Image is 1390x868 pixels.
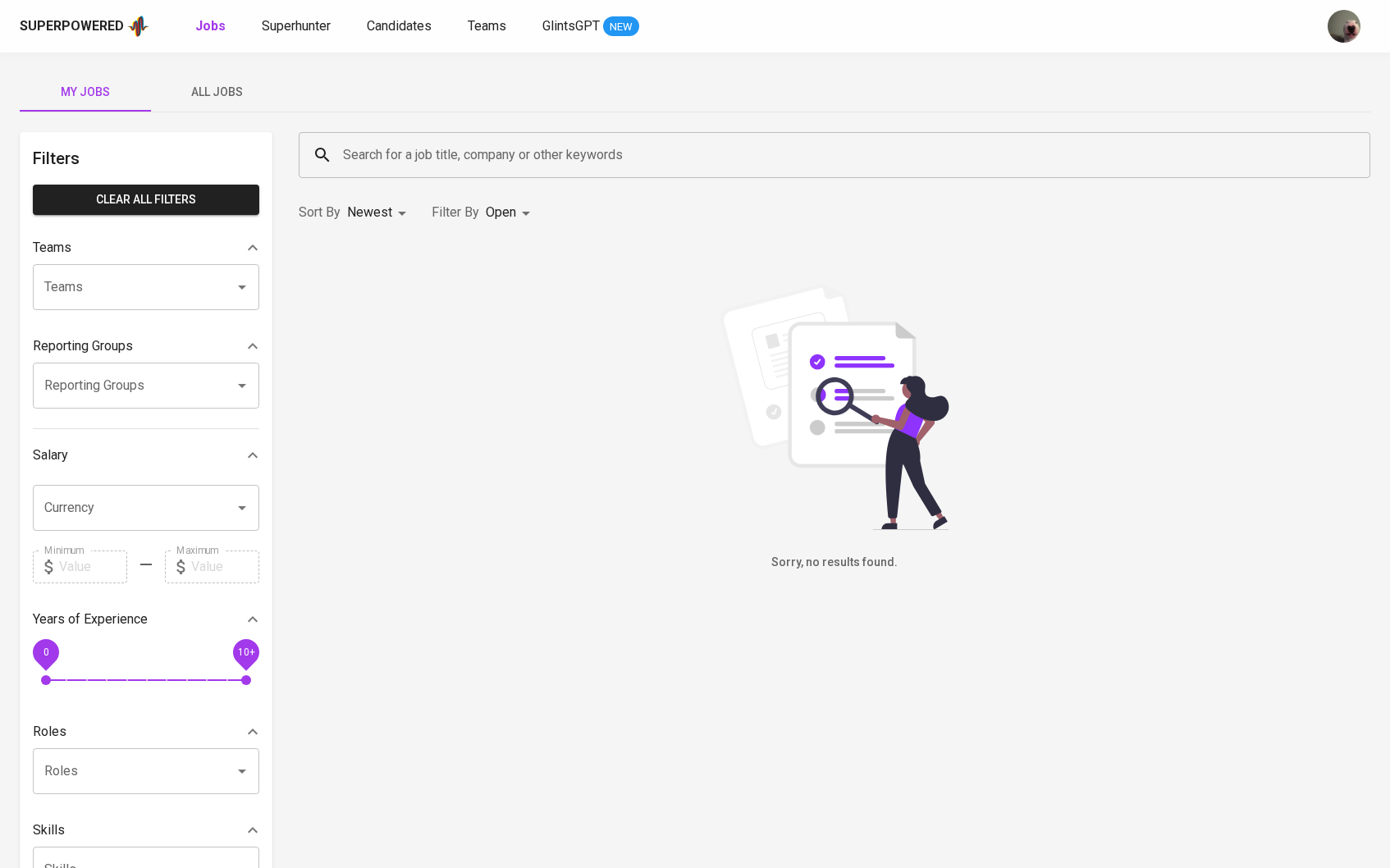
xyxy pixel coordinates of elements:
div: Newest [347,198,412,228]
p: Years of Experience [33,610,148,629]
p: Reporting Groups [33,336,133,356]
a: GlintsGPT NEW [542,16,639,37]
div: Superpowered [20,17,124,36]
div: Teams [33,231,259,264]
h6: Sorry, no results found. [299,554,1370,572]
span: Superhunter [262,18,331,34]
div: Salary [33,439,259,472]
a: Superhunter [262,16,334,37]
p: Roles [33,722,66,742]
p: Salary [33,445,68,465]
div: Roles [33,715,259,748]
div: Open [486,198,536,228]
span: GlintsGPT [542,18,600,34]
span: Clear All filters [46,190,246,210]
a: Superpoweredapp logo [20,14,149,39]
div: Years of Experience [33,603,259,636]
span: 0 [43,646,48,657]
span: 10+ [237,646,254,657]
input: Value [59,550,127,583]
b: Jobs [195,18,226,34]
p: Newest [347,203,392,222]
span: My Jobs [30,82,141,103]
a: Candidates [367,16,435,37]
div: Reporting Groups [33,330,259,363]
button: Open [231,496,254,519]
span: NEW [603,19,639,35]
button: Open [231,760,254,783]
p: Filter By [432,203,479,222]
span: Candidates [367,18,432,34]
h6: Filters [33,145,259,171]
img: file_searching.svg [711,284,958,530]
p: Teams [33,238,71,258]
img: aji.muda@glints.com [1328,10,1360,43]
a: Teams [468,16,510,37]
button: Clear All filters [33,185,259,215]
div: Skills [33,814,259,847]
span: Open [486,204,516,220]
button: Open [231,276,254,299]
img: app logo [127,14,149,39]
span: Teams [468,18,506,34]
input: Value [191,550,259,583]
button: Open [231,374,254,397]
p: Skills [33,820,65,840]
span: All Jobs [161,82,272,103]
a: Jobs [195,16,229,37]
p: Sort By [299,203,341,222]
